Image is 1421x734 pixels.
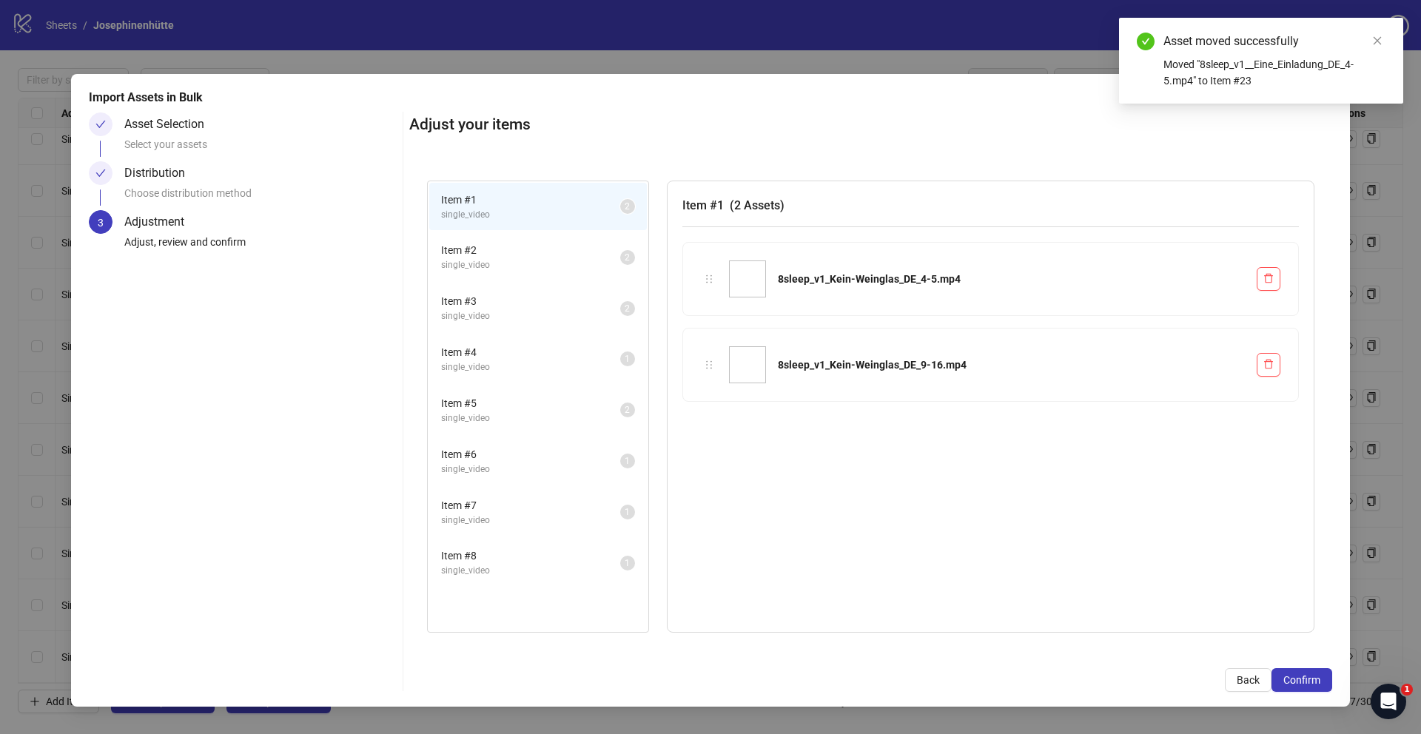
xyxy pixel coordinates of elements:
span: single_video [441,411,620,425]
img: 8sleep_v1_Kein-Weinglas_DE_4-5.mp4 [729,260,766,297]
span: check [95,168,106,178]
span: 2 [625,252,630,263]
div: Adjust, review and confirm [124,234,397,259]
button: Delete [1257,353,1280,377]
sup: 1 [620,454,635,468]
div: 8sleep_v1_Kein-Weinglas_DE_9-16.mp4 [778,357,1245,373]
sup: 1 [620,505,635,519]
span: single_video [441,208,620,222]
span: 1 [625,507,630,517]
span: single_video [441,258,620,272]
span: Item # 8 [441,548,620,564]
span: holder [704,274,714,284]
div: holder [701,357,717,373]
div: Moved "8sleep_v1__Eine_Einladung_DE_4-5.mp4" to Item #23 [1163,56,1385,89]
sup: 1 [620,351,635,366]
sup: 1 [620,556,635,570]
span: Item # 3 [441,293,620,309]
span: single_video [441,564,620,578]
sup: 2 [620,250,635,265]
span: Confirm [1283,674,1320,686]
span: check [95,119,106,129]
sup: 2 [620,199,635,214]
sup: 2 [620,301,635,316]
span: 3 [98,217,104,229]
img: 8sleep_v1_Kein-Weinglas_DE_9-16.mp4 [729,346,766,383]
span: Item # 5 [441,395,620,411]
div: holder [701,271,717,287]
span: holder [704,360,714,370]
span: close [1372,36,1383,46]
h2: Adjust your items [409,112,1332,137]
sup: 2 [620,403,635,417]
span: Item # 2 [441,242,620,258]
span: Item # 4 [441,344,620,360]
span: delete [1263,359,1274,369]
button: Back [1225,668,1271,692]
span: 1 [1401,684,1413,696]
span: 1 [625,558,630,568]
span: ( 2 Assets ) [730,198,785,212]
span: Item # 6 [441,446,620,462]
span: single_video [441,462,620,477]
span: single_video [441,309,620,323]
button: Delete [1257,267,1280,291]
span: 2 [625,405,630,415]
span: Back [1237,674,1260,686]
div: Distribution [124,161,197,185]
span: check-circle [1137,33,1155,50]
span: delete [1263,273,1274,283]
span: Item # 7 [441,497,620,514]
button: Confirm [1271,668,1332,692]
div: Asset Selection [124,112,216,136]
div: Asset moved successfully [1163,33,1385,50]
div: Import Assets in Bulk [89,89,1332,107]
h3: Item # 1 [682,196,1299,215]
iframe: Intercom live chat [1371,684,1406,719]
div: 8sleep_v1_Kein-Weinglas_DE_4-5.mp4 [778,271,1245,287]
span: single_video [441,360,620,374]
span: Item # 1 [441,192,620,208]
div: Select your assets [124,136,397,161]
span: 2 [625,201,630,212]
span: 1 [625,354,630,364]
span: 1 [625,456,630,466]
a: Close [1369,33,1385,49]
span: 2 [625,303,630,314]
div: Adjustment [124,210,196,234]
div: Choose distribution method [124,185,397,210]
span: single_video [441,514,620,528]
